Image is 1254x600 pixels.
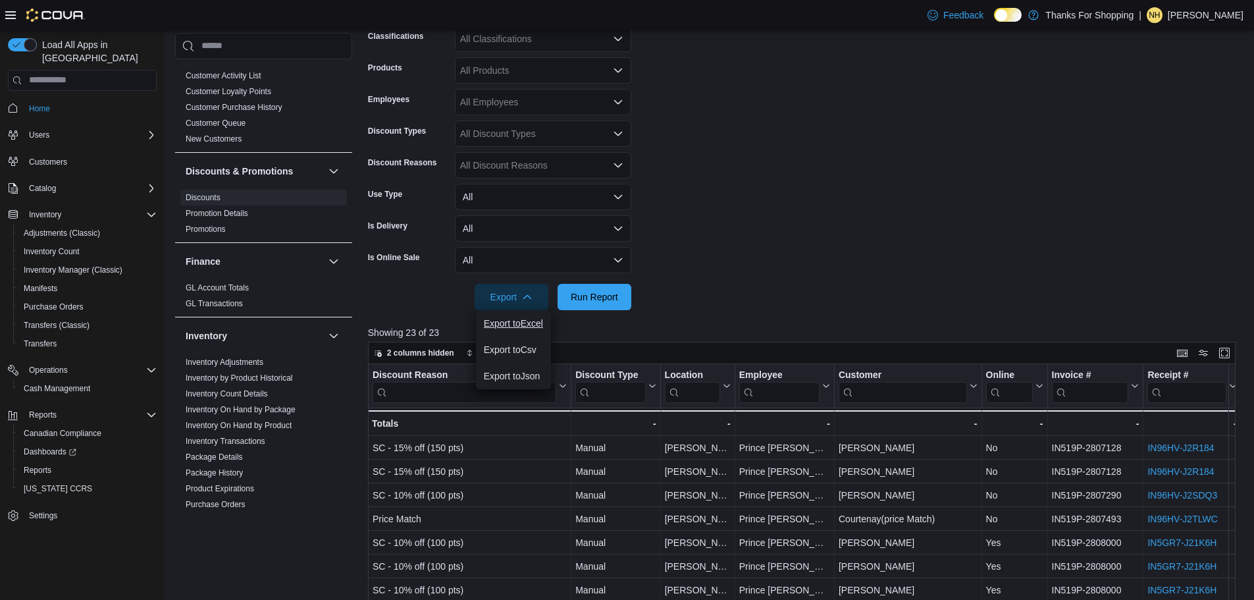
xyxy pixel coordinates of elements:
button: Inventory [24,207,66,223]
span: Reports [29,410,57,420]
a: Transfers (Classic) [18,317,95,333]
button: Users [3,126,162,144]
button: Display options [1195,345,1211,361]
button: All [455,247,631,273]
a: Customer Purchase History [186,103,282,112]
a: IN96HV-J2TLWC [1147,514,1217,524]
button: Export toJson [476,363,551,389]
img: Cova [26,9,85,22]
a: Discounts [186,193,221,202]
button: Reports [3,406,162,424]
div: [PERSON_NAME] [839,559,978,574]
span: Transfers [18,336,157,352]
a: Home [24,101,55,117]
div: Discount Reason [373,369,556,402]
div: Yes [985,559,1043,574]
button: Employee [739,369,830,402]
span: Load All Apps in [GEOGRAPHIC_DATA] [37,38,157,65]
div: Manual [575,487,656,503]
button: Canadian Compliance [13,424,162,443]
div: Prince [PERSON_NAME] [739,464,830,479]
span: Home [29,103,50,114]
label: Discount Reasons [368,157,437,168]
span: Export to Json [484,371,543,381]
button: Catalog [3,179,162,198]
label: Is Online Sale [368,252,420,263]
div: - [1147,416,1236,431]
span: Operations [24,362,157,378]
button: Export toExcel [476,310,551,337]
div: SC - 15% off (150 pts) [373,464,567,479]
a: Adjustments (Classic) [18,225,105,241]
h3: Finance [186,255,221,268]
div: SC - 15% off (150 pts) [373,440,567,456]
button: Open list of options [613,34,623,44]
a: Inventory On Hand by Package [186,405,296,414]
a: GL Account Totals [186,283,249,292]
a: Dashboards [18,444,82,460]
span: Discounts [186,192,221,203]
div: Natasha Hodnett [1147,7,1163,23]
a: Customer Activity List [186,71,261,80]
button: Reports [13,461,162,479]
div: [PERSON_NAME] [664,440,730,456]
button: Home [3,99,162,118]
span: Users [24,127,157,143]
label: Employees [368,94,409,105]
div: IN519P-2807493 [1051,511,1139,527]
button: Open list of options [613,65,623,76]
button: Inventory [3,205,162,224]
div: Invoice # [1051,369,1128,402]
input: Dark Mode [994,8,1022,22]
span: Promotion Details [186,208,248,219]
span: GL Account Totals [186,283,249,293]
span: Operations [29,365,68,375]
button: Open list of options [613,160,623,171]
span: Canadian Compliance [24,428,101,439]
div: No [985,511,1043,527]
button: Settings [3,506,162,525]
span: Dashboards [18,444,157,460]
button: Export [475,284,548,310]
div: Manual [575,440,656,456]
span: Cash Management [24,383,90,394]
div: SC - 10% off (100 pts) [373,582,567,598]
span: [US_STATE] CCRS [24,483,92,494]
span: Feedback [943,9,983,22]
div: IN519P-2808000 [1051,535,1139,551]
button: Customers [3,152,162,171]
div: Customer [175,68,352,152]
div: Location [664,369,719,381]
a: Purchase Orders [186,500,246,509]
label: Discount Types [368,126,426,136]
span: Export [483,284,540,310]
a: [US_STATE] CCRS [18,481,97,497]
div: IN519P-2807128 [1051,440,1139,456]
button: Online [985,369,1043,402]
div: Prince [PERSON_NAME] [739,487,830,503]
a: Canadian Compliance [18,425,107,441]
span: Settings [29,510,57,521]
div: - [739,416,830,431]
button: Transfers (Classic) [13,316,162,335]
div: SC - 10% off (100 pts) [373,535,567,551]
span: Reports [24,407,157,423]
span: Customers [29,157,67,167]
span: Customer Purchase History [186,102,282,113]
span: Export to Csv [484,344,543,355]
div: Invoice # [1051,369,1128,381]
span: Inventory [24,207,157,223]
div: - [985,416,1043,431]
div: Manual [575,511,656,527]
button: Location [664,369,730,402]
a: Dashboards [13,443,162,461]
a: IN96HV-J2SDQ3 [1147,490,1217,501]
span: New Customers [186,134,242,144]
span: Purchase Orders [24,302,84,312]
div: No [985,487,1043,503]
div: Location [664,369,719,402]
span: Transfers [24,339,57,349]
div: Inventory [175,354,352,549]
div: Manual [575,559,656,574]
span: Reports [18,462,157,478]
